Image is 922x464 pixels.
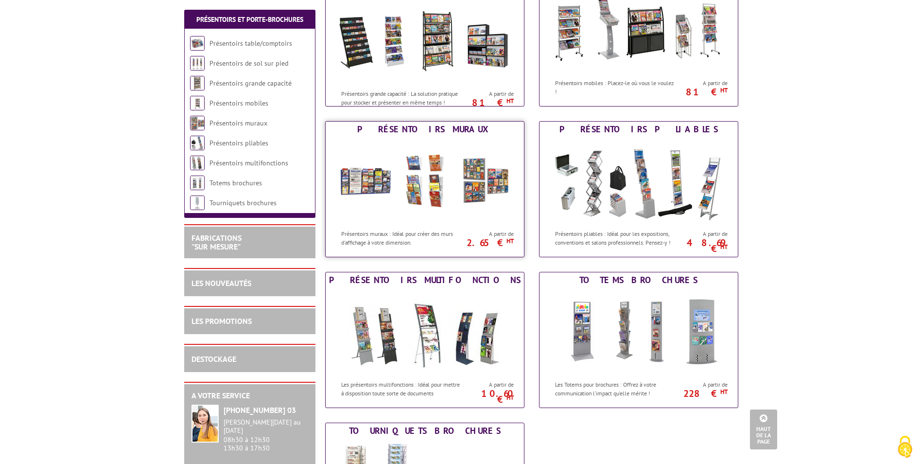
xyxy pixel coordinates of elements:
img: Présentoirs pliables [549,137,729,225]
sup: HT [720,388,728,396]
p: Les présentoirs multifonctions : Idéal pour mettre à disposition toute sorte de documents [341,380,462,397]
p: 2.65 € [459,240,514,246]
img: Présentoirs de sol sur pied [190,56,205,71]
div: Présentoirs muraux [328,124,522,135]
img: Cookies (fenêtre modale) [893,435,917,459]
sup: HT [720,86,728,94]
sup: HT [506,97,514,105]
a: Présentoirs et Porte-brochures [196,15,303,24]
div: [PERSON_NAME][DATE] au [DATE] [224,418,308,435]
a: LES NOUVEAUTÉS [191,278,251,288]
a: Présentoirs table/comptoirs [209,39,292,48]
button: Cookies (fenêtre modale) [888,431,922,464]
img: Totems brochures [549,288,729,375]
a: DESTOCKAGE [191,354,236,364]
a: Présentoirs pliables Présentoirs pliables Présentoirs pliables : Idéal pour les expositions, conv... [539,121,738,257]
p: Présentoirs muraux : Idéal pour créer des murs d'affichage à votre dimension. [341,230,462,246]
p: Présentoirs grande capacité : La solution pratique pour stocker et présenter en même temps ! [341,89,462,106]
a: Présentoirs multifonctions Présentoirs multifonctions Les présentoirs multifonctions : Idéal pour... [325,272,524,408]
a: Présentoirs grande capacité [209,79,292,88]
a: Présentoirs muraux Présentoirs muraux Présentoirs muraux : Idéal pour créer des murs d'affichage ... [325,121,524,257]
div: Présentoirs pliables [542,124,735,135]
img: Présentoirs muraux [335,137,515,225]
strong: [PHONE_NUMBER] 03 [224,405,296,415]
sup: HT [506,237,514,245]
img: Totems brochures [190,176,205,190]
a: Totems brochures [209,178,262,187]
img: Présentoirs pliables [190,136,205,150]
img: Présentoirs table/comptoirs [190,36,205,51]
p: 81 € [459,100,514,106]
sup: HT [506,393,514,402]
span: A partir de [464,90,514,98]
img: widget-service.jpg [191,405,219,443]
a: Totems brochures Totems brochures Les Totems pour brochures : Offrez à votre communication l’impa... [539,272,738,408]
span: A partir de [464,230,514,238]
p: 228 € [673,391,728,396]
img: Présentoirs muraux [190,116,205,130]
span: A partir de [678,381,728,389]
img: Présentoirs multifonctions [335,288,515,375]
a: Présentoirs mobiles [209,99,268,107]
p: 10.60 € [459,391,514,402]
sup: HT [720,243,728,251]
div: 08h30 à 12h30 13h30 à 17h30 [224,418,308,452]
a: FABRICATIONS"Sur Mesure" [191,233,242,251]
a: Présentoirs muraux [209,119,267,127]
p: Présentoirs mobiles : Placez-le où vous le voulez ! [555,79,676,95]
span: A partir de [678,79,728,87]
img: Tourniquets brochures [190,196,205,210]
div: Totems brochures [542,275,735,286]
img: Présentoirs multifonctions [190,156,205,170]
img: Présentoirs grande capacité [190,76,205,90]
span: A partir de [678,230,728,238]
a: Présentoirs pliables [209,139,268,147]
h2: A votre service [191,392,308,400]
p: 81 € [673,89,728,95]
a: LES PROMOTIONS [191,316,252,326]
p: Présentoirs pliables : Idéal pour les expositions, conventions et salons professionnels. Pensez-y ! [555,230,676,246]
div: Présentoirs multifonctions [328,275,522,286]
a: Présentoirs de sol sur pied [209,59,288,68]
p: Les Totems pour brochures : Offrez à votre communication l’impact qu’elle mérite ! [555,380,676,397]
a: Tourniquets brochures [209,198,277,207]
p: 48.69 € [673,240,728,251]
span: A partir de [464,381,514,389]
a: Présentoirs multifonctions [209,159,288,167]
div: Tourniquets brochures [328,426,522,436]
img: Présentoirs mobiles [190,96,205,110]
a: Haut de la page [750,410,777,449]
